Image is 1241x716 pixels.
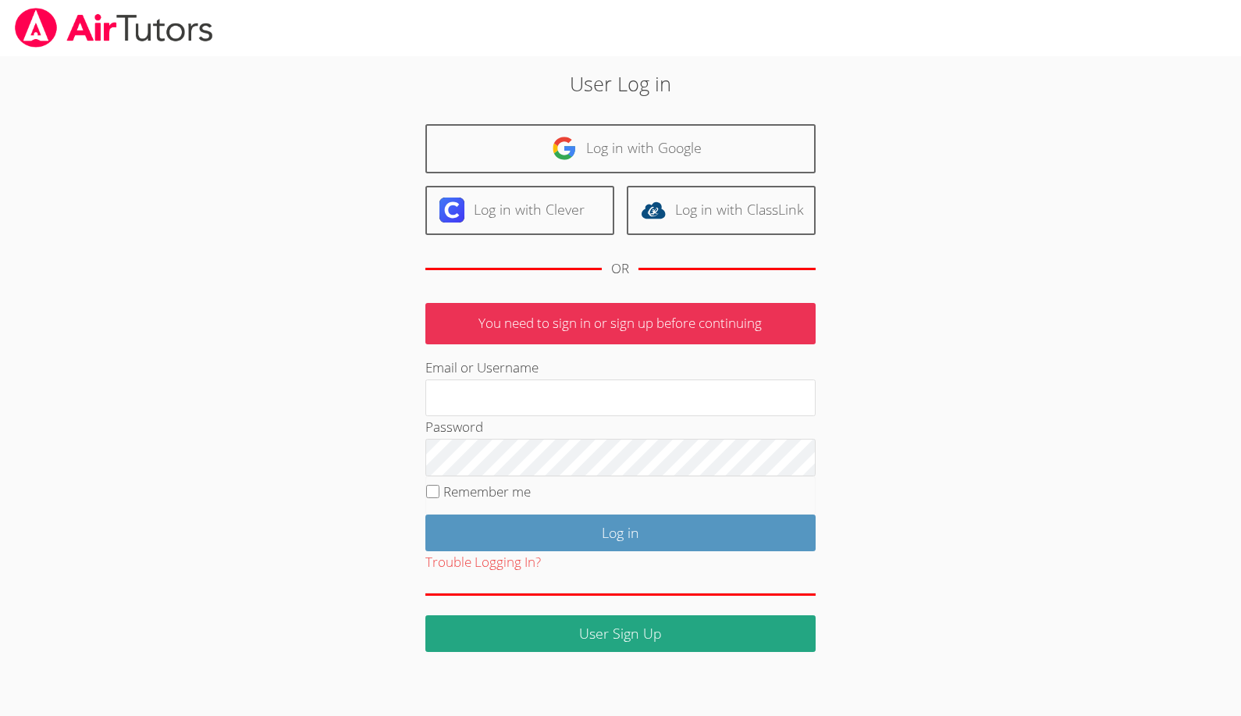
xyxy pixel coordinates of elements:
a: Log in with Clever [425,186,614,235]
div: OR [611,258,629,280]
label: Email or Username [425,358,539,376]
img: google-logo-50288ca7cdecda66e5e0955fdab243c47b7ad437acaf1139b6f446037453330a.svg [552,136,577,161]
h2: User Log in [286,69,956,98]
img: airtutors_banner-c4298cdbf04f3fff15de1276eac7730deb9818008684d7c2e4769d2f7ddbe033.png [13,8,215,48]
a: User Sign Up [425,615,816,652]
input: Log in [425,515,816,551]
a: Log in with Google [425,124,816,173]
label: Password [425,418,483,436]
p: You need to sign in or sign up before continuing [425,303,816,344]
img: clever-logo-6eab21bc6e7a338710f1a6ff85c0baf02591cd810cc4098c63d3a4b26e2feb20.svg [439,198,464,223]
a: Log in with ClassLink [627,186,816,235]
button: Trouble Logging In? [425,551,541,574]
img: classlink-logo-d6bb404cc1216ec64c9a2012d9dc4662098be43eaf13dc465df04b49fa7ab582.svg [641,198,666,223]
label: Remember me [443,483,531,500]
